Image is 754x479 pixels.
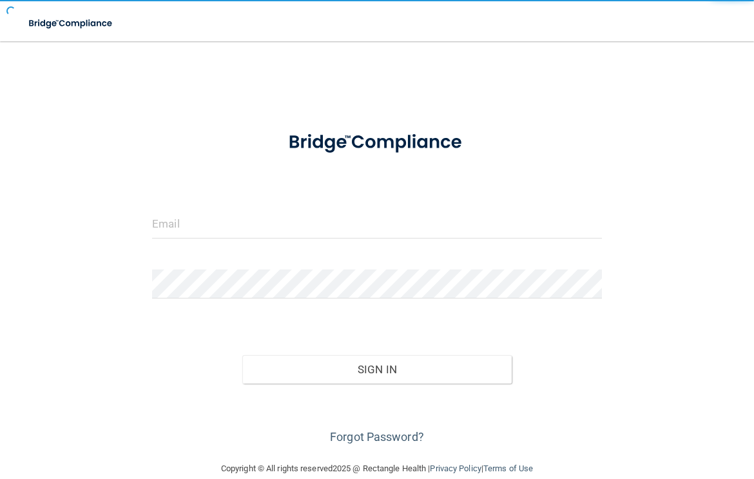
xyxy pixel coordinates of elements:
button: Sign In [242,355,512,384]
a: Terms of Use [483,464,533,473]
img: bridge_compliance_login_screen.278c3ca4.svg [269,119,485,166]
input: Email [152,210,602,239]
a: Forgot Password? [330,430,424,444]
img: bridge_compliance_login_screen.278c3ca4.svg [19,10,123,37]
a: Privacy Policy [430,464,481,473]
